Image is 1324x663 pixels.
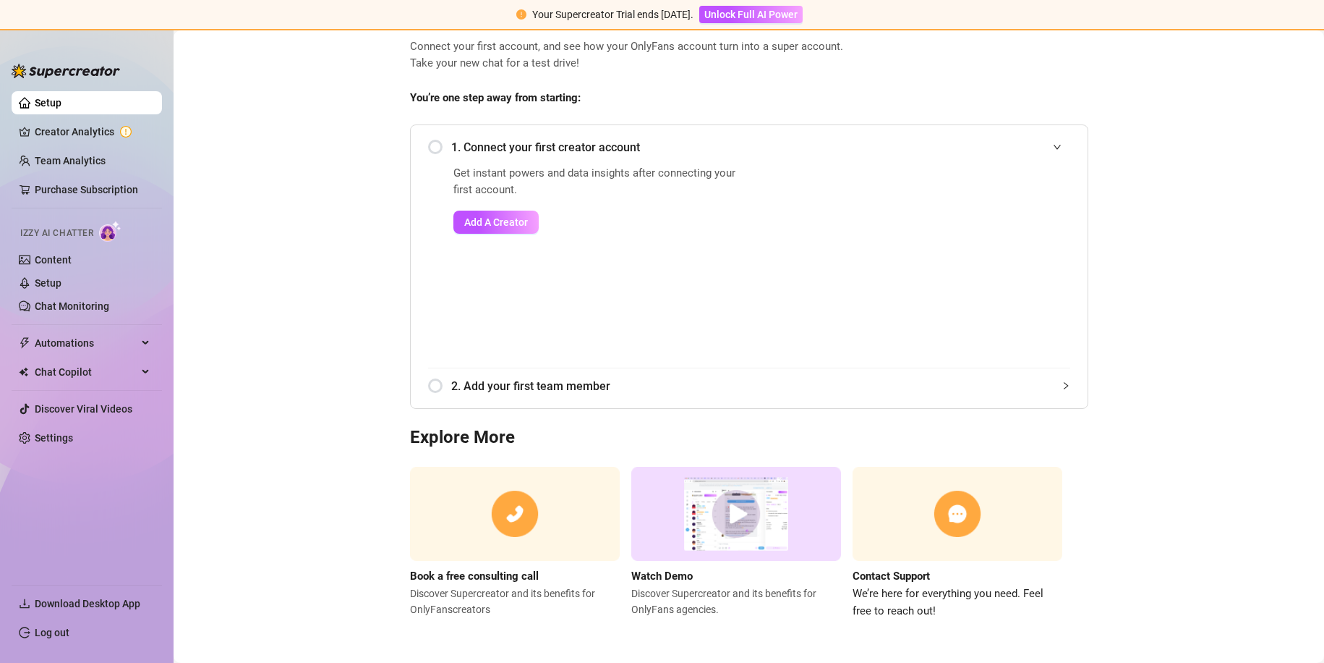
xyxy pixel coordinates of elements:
[35,155,106,166] a: Team Analytics
[428,368,1070,404] div: 2. Add your first team member
[35,277,61,289] a: Setup
[35,360,137,384] span: Chat Copilot
[1062,381,1070,390] span: collapsed
[781,165,1070,350] iframe: Add Creators
[410,467,620,620] a: Book a free consulting callDiscover Supercreator and its benefits for OnlyFanscreators
[410,570,539,583] strong: Book a free consulting call
[99,221,121,242] img: AI Chatter
[451,138,1070,156] span: 1. Connect your first creator account
[453,211,745,234] a: Add A Creator
[35,403,132,415] a: Discover Viral Videos
[451,377,1070,395] span: 2. Add your first team member
[410,38,1088,72] span: Connect your first account, and see how your OnlyFans account turn into a super account. Take you...
[631,586,841,617] span: Discover Supercreator and its benefits for OnlyFans agencies.
[699,9,803,20] a: Unlock Full AI Power
[631,467,841,620] a: Watch DemoDiscover Supercreator and its benefits for OnlyFans agencies.
[453,211,539,234] button: Add A Creator
[20,227,93,240] span: Izzy AI Chatter
[35,331,137,355] span: Automations
[853,586,1062,620] span: We’re here for everything you need. Feel free to reach out!
[35,300,109,312] a: Chat Monitoring
[699,6,803,23] button: Unlock Full AI Power
[35,120,150,143] a: Creator Analytics exclamation-circle
[35,254,72,266] a: Content
[1053,143,1062,151] span: expanded
[464,216,528,228] span: Add A Creator
[428,130,1070,165] div: 1. Connect your first creator account
[19,337,30,349] span: thunderbolt
[19,367,28,377] img: Chat Copilot
[35,432,73,444] a: Settings
[410,467,620,562] img: consulting call
[853,570,930,583] strong: Contact Support
[35,627,69,638] a: Log out
[532,9,693,20] span: Your Supercreator Trial ends [DATE].
[453,165,745,199] span: Get instant powers and data insights after connecting your first account.
[12,64,120,78] img: logo-BBDzfeDw.svg
[704,9,798,20] span: Unlock Full AI Power
[410,586,620,617] span: Discover Supercreator and its benefits for OnlyFans creators
[410,426,1088,449] h3: Explore More
[19,598,30,609] span: download
[35,598,140,609] span: Download Desktop App
[35,97,61,109] a: Setup
[631,570,693,583] strong: Watch Demo
[410,91,581,104] strong: You’re one step away from starting:
[631,467,841,562] img: supercreator demo
[35,178,150,201] a: Purchase Subscription
[853,467,1062,562] img: contact support
[516,9,526,20] span: exclamation-circle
